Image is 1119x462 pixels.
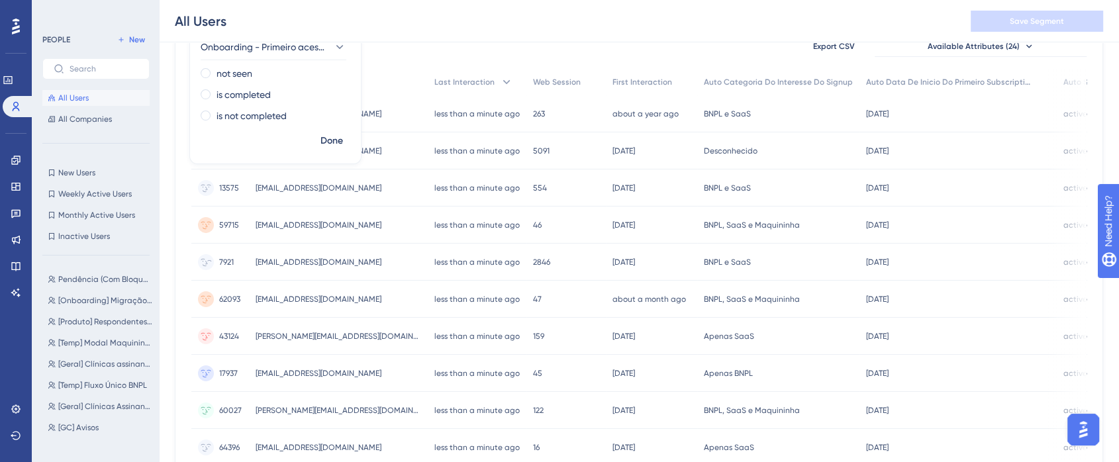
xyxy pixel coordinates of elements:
[58,295,152,306] span: [Onboarding] Migração de dados
[201,39,328,55] span: Onboarding - Primeiro acesso (CS)
[1063,442,1087,453] span: active
[612,146,635,156] time: [DATE]
[175,12,226,30] div: All Users
[434,257,520,267] time: less than a minute ago
[1063,220,1087,230] span: active
[434,220,520,230] time: less than a minute ago
[58,93,89,103] span: All Users
[612,183,635,193] time: [DATE]
[704,146,757,156] span: Desconhecido
[217,108,287,124] label: is not completed
[434,77,495,87] span: Last Interaction
[42,271,158,287] button: Pendência (Com Bloqueio) (III)
[1063,331,1087,342] span: active
[875,36,1087,57] button: Available Attributes (24)
[704,442,754,453] span: Apenas SaaS
[1063,368,1087,379] span: active
[219,183,239,193] span: 13575
[219,257,234,267] span: 7921
[612,220,635,230] time: [DATE]
[533,220,542,230] span: 46
[704,405,800,416] span: BNPL, SaaS e Maquininha
[256,442,381,453] span: [EMAIL_ADDRESS][DOMAIN_NAME]
[113,32,150,48] button: New
[256,220,381,230] span: [EMAIL_ADDRESS][DOMAIN_NAME]
[256,405,421,416] span: [PERSON_NAME][EMAIL_ADDRESS][DOMAIN_NAME]
[704,109,751,119] span: BNPL e SaaS
[58,401,152,412] span: [Geral] Clínicas Assinantes (> 31 dias)
[866,183,889,193] span: [DATE]
[256,183,381,193] span: [EMAIL_ADDRESS][DOMAIN_NAME]
[612,332,635,341] time: [DATE]
[434,443,520,452] time: less than a minute ago
[42,377,158,393] button: [Temp] Fluxo Único BNPL
[533,109,545,119] span: 263
[256,368,381,379] span: [EMAIL_ADDRESS][DOMAIN_NAME]
[704,183,751,193] span: BNPL e SaaS
[434,332,520,341] time: less than a minute ago
[704,368,753,379] span: Apenas BNPL
[42,90,150,106] button: All Users
[58,231,110,242] span: Inactive Users
[42,228,150,244] button: Inactive Users
[1063,183,1087,193] span: active
[612,295,686,304] time: about a month ago
[219,331,239,342] span: 43124
[866,368,889,379] span: [DATE]
[42,111,150,127] button: All Companies
[533,331,544,342] span: 159
[866,146,889,156] span: [DATE]
[866,220,889,230] span: [DATE]
[201,34,346,60] button: Onboarding - Primeiro acesso (CS)
[533,77,581,87] span: Web Session
[866,77,1032,87] span: Auto Data De Inicio Do Primeiro Subscription
[58,316,152,327] span: [Produto] Respondentes NPS [DATE] e ago/25
[1010,16,1064,26] span: Save Segment
[129,34,145,45] span: New
[533,146,550,156] span: 5091
[813,41,855,52] span: Export CSV
[42,293,158,308] button: [Onboarding] Migração de dados
[612,369,635,378] time: [DATE]
[1063,146,1087,156] span: active
[928,41,1020,52] span: Available Attributes (24)
[1063,410,1103,449] iframe: UserGuiding AI Assistant Launcher
[42,165,150,181] button: New Users
[704,257,751,267] span: BNPL e SaaS
[1063,294,1087,304] span: active
[42,207,150,223] button: Monthly Active Users
[42,34,70,45] div: PEOPLE
[533,442,540,453] span: 16
[1063,109,1087,119] span: active
[58,167,95,178] span: New Users
[58,359,152,369] span: [Geral] Clínicas assinantes
[58,114,112,124] span: All Companies
[801,36,867,57] button: Export CSV
[866,442,889,453] span: [DATE]
[533,257,550,267] span: 2846
[219,220,239,230] span: 59715
[704,331,754,342] span: Apenas SaaS
[612,443,635,452] time: [DATE]
[256,294,381,304] span: [EMAIL_ADDRESS][DOMAIN_NAME]
[434,295,520,304] time: less than a minute ago
[434,146,520,156] time: less than a minute ago
[1063,257,1087,267] span: active
[533,368,542,379] span: 45
[256,257,381,267] span: [EMAIL_ADDRESS][DOMAIN_NAME]
[612,77,672,87] span: First Interaction
[219,368,238,379] span: 17937
[704,220,800,230] span: BNPL, SaaS e Maquininha
[58,274,152,285] span: Pendência (Com Bloqueio) (III)
[320,133,343,149] span: Done
[31,3,83,19] span: Need Help?
[58,338,152,348] span: [Temp] Modal Maquininha
[42,420,158,436] button: [GC] Avisos
[866,294,889,304] span: [DATE]
[533,294,542,304] span: 47
[58,210,135,220] span: Monthly Active Users
[58,189,132,199] span: Weekly Active Users
[533,183,547,193] span: 554
[533,405,544,416] span: 122
[866,405,889,416] span: [DATE]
